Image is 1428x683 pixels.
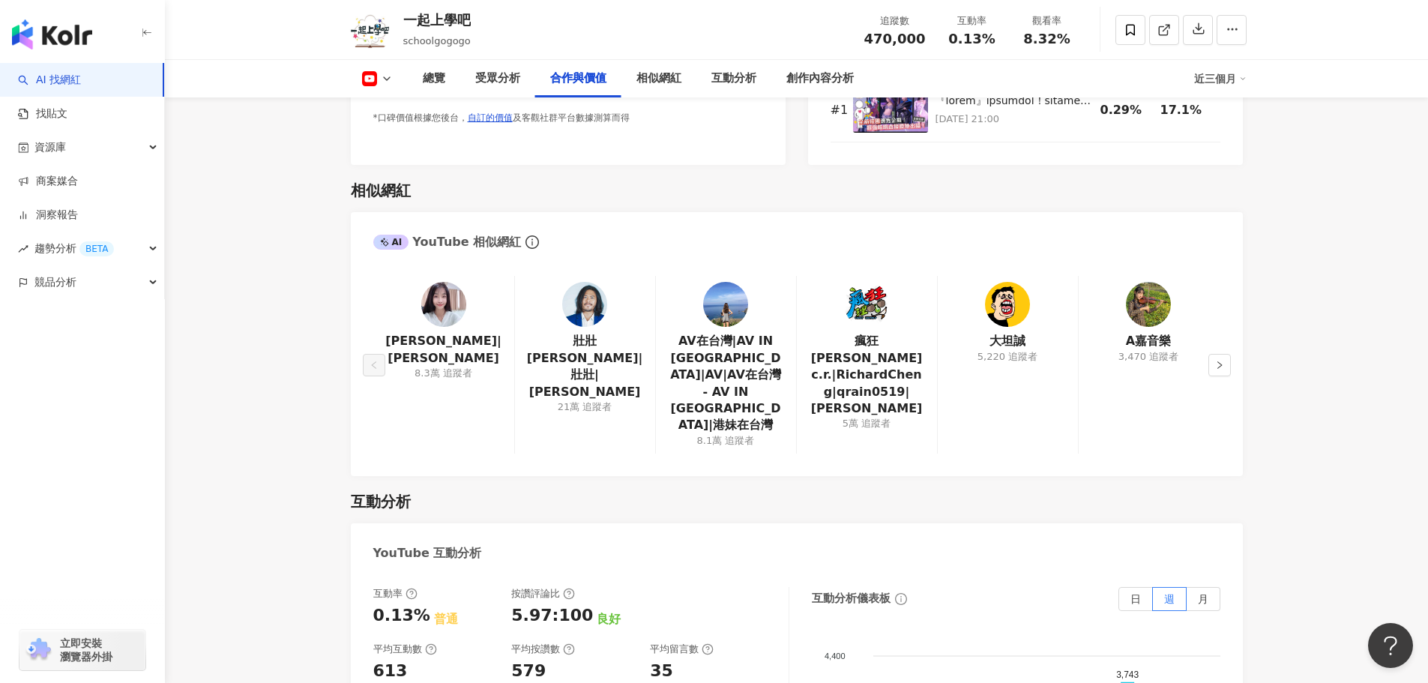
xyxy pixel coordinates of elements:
[948,31,995,46] span: 0.13%
[1368,623,1413,668] iframe: Help Scout Beacon - Open
[1019,13,1076,28] div: 觀看率
[34,232,114,265] span: 趨勢分析
[373,234,522,250] div: YouTube 相似網紅
[415,367,472,380] div: 8.3萬 追蹤者
[831,102,846,118] div: # 1
[363,354,385,376] button: left
[1023,31,1070,46] span: 8.32%
[434,611,458,628] div: 普通
[1160,102,1213,118] div: 17.1%
[12,19,92,49] img: logo
[650,660,673,683] div: 35
[373,587,418,601] div: 互動率
[985,282,1030,333] a: KOL Avatar
[697,434,755,448] div: 8.1萬 追蹤者
[558,400,612,414] div: 21萬 追蹤者
[853,88,928,133] img: 『一起上學吧』全新校園選秀企劃！全校投票誰是最強神人！｜莊敬高職 全新企劃！『啊不就好棒棒』！！！我們會前進學校邀請五到六位校園神人上台表演嗨翻全場的才藝！並讓台下全校同學們投票選出他們當天最喜...
[989,333,1025,349] a: 大坦誠
[79,241,114,256] div: BETA
[812,591,891,607] div: 互動分析儀表板
[18,244,28,254] span: rise
[403,35,471,46] span: schoolgogogo
[34,130,66,164] span: 資源庫
[18,208,78,223] a: 洞察報告
[34,265,76,299] span: 競品分析
[511,587,575,601] div: 按讚評論比
[936,111,1093,127] p: [DATE] 21:00
[864,13,926,28] div: 追蹤數
[893,591,909,607] span: info-circle
[636,70,681,88] div: 相似網紅
[1126,282,1171,327] img: KOL Avatar
[1126,282,1171,333] a: KOL Avatar
[24,638,53,662] img: chrome extension
[373,660,408,683] div: 613
[864,31,926,46] span: 470,000
[944,13,1001,28] div: 互動率
[844,282,889,327] img: KOL Avatar
[1198,593,1208,605] span: 月
[1194,67,1247,91] div: 近三個月
[562,282,607,327] img: KOL Avatar
[373,545,482,562] div: YouTube 互動分析
[985,282,1030,327] img: KOL Avatar
[825,652,846,661] tspan: 4,400
[703,282,748,333] a: KOL Avatar
[1126,333,1171,349] a: A嘉音樂
[423,70,445,88] div: 總覽
[1100,102,1153,118] div: 0.29%
[1164,593,1175,605] span: 週
[351,180,411,201] div: 相似網紅
[1130,593,1141,605] span: 日
[527,333,643,400] a: 壯壯 [PERSON_NAME]|壯壯|[PERSON_NAME]
[523,233,541,251] span: info-circle
[936,94,1093,109] div: 『lorem』ipsumdol！sitametcon！｜adip elit！『seddoe』！！！temporincididuntutlaboreetdo！magnaaliquaenimadmi...
[711,70,756,88] div: 互動分析
[475,70,520,88] div: 受眾分析
[347,7,392,52] img: KOL Avatar
[421,282,466,333] a: KOL Avatar
[650,643,714,656] div: 平均留言數
[703,282,748,327] img: KOL Avatar
[1215,361,1224,370] span: right
[511,604,593,628] div: 5.97:100
[18,106,67,121] a: 找貼文
[843,417,891,430] div: 5萬 追蹤者
[373,643,437,656] div: 平均互動數
[511,643,575,656] div: 平均按讚數
[511,660,546,683] div: 579
[668,333,784,433] a: AV在台灣|AV IN [GEOGRAPHIC_DATA]|AV|AV在台灣 - AV IN [GEOGRAPHIC_DATA]|港妹在台灣
[597,611,621,628] div: 良好
[351,491,411,512] div: 互動分析
[18,73,81,88] a: searchAI 找網紅
[373,235,409,250] div: AI
[1118,350,1178,364] div: 3,470 追蹤者
[19,630,145,670] a: chrome extension立即安裝 瀏覽器外掛
[18,174,78,189] a: 商案媒合
[977,350,1037,364] div: 5,220 追蹤者
[550,70,606,88] div: 合作與價值
[385,333,502,367] a: [PERSON_NAME]|[PERSON_NAME]
[373,604,430,628] div: 0.13%
[844,282,889,333] a: KOL Avatar
[1208,354,1231,376] button: right
[373,112,763,124] div: *口碑價值根據您後台， 及客觀社群平台數據測算而得
[403,10,471,29] div: 一起上學吧
[562,282,607,333] a: KOL Avatar
[786,70,854,88] div: 創作內容分析
[809,333,925,417] a: 瘋狂[PERSON_NAME]c.r.|RichardCheng|qrain0519|[PERSON_NAME]
[60,637,112,664] span: 立即安裝 瀏覽器外掛
[421,282,466,327] img: KOL Avatar
[468,112,513,123] a: 自訂的價值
